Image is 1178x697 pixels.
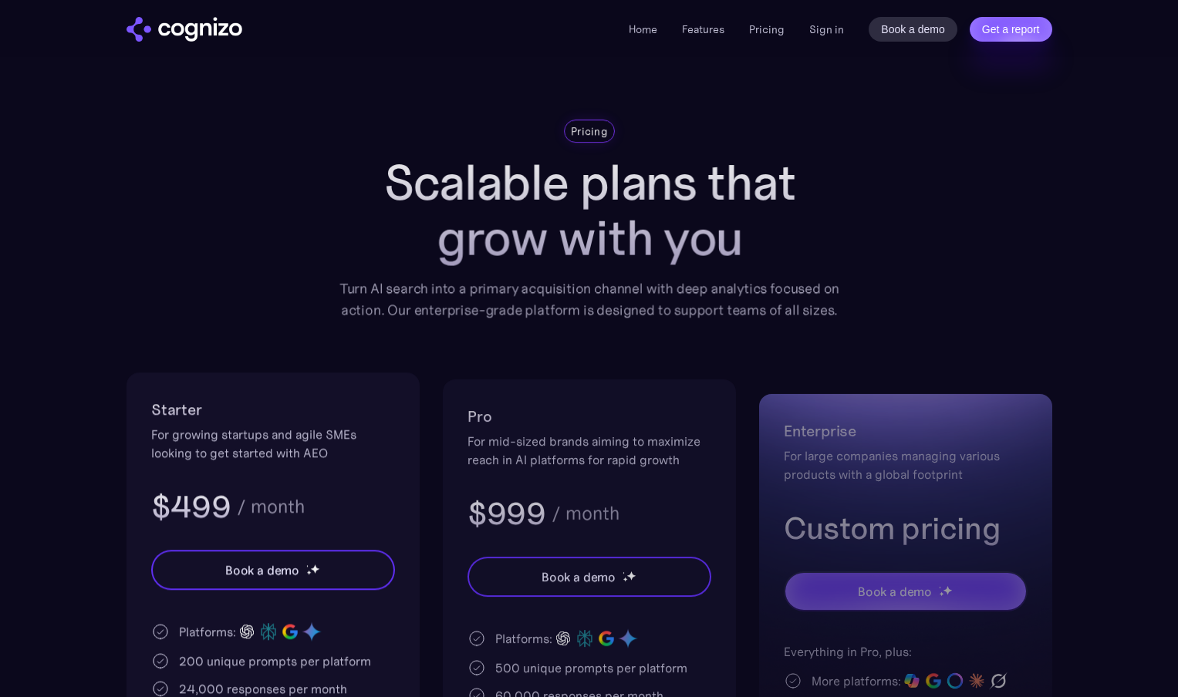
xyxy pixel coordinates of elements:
div: 500 unique prompts per platform [495,658,687,677]
img: cognizo logo [127,17,242,42]
div: Platforms: [179,622,236,641]
h3: Custom pricing [784,508,1028,548]
a: Home [629,22,657,36]
div: For mid-sized brands aiming to maximize reach in AI platforms for rapid growth [467,432,711,469]
div: Pricing [571,123,608,139]
div: Book a demo [857,582,931,601]
h3: $999 [467,493,545,534]
img: star [309,564,319,574]
img: star [938,586,940,588]
div: Platforms: [495,629,552,648]
a: Book a demostarstarstar [151,550,395,590]
div: Turn AI search into a primary acquisition channel with deep analytics focused on action. Our ente... [328,278,850,321]
a: Sign in [809,20,844,39]
div: Book a demo [541,567,615,586]
h1: Scalable plans that grow with you [328,155,850,265]
a: home [127,17,242,42]
div: Everything in Pro, plus: [784,642,1028,661]
img: star [626,571,636,581]
h3: $499 [151,487,231,527]
h2: Enterprise [784,419,1028,443]
a: Book a demostarstarstar [467,557,711,597]
div: More platforms: [812,672,901,690]
div: Book a demo [224,561,299,579]
h2: Pro [467,404,711,429]
div: / month [551,504,619,523]
a: Book a demostarstarstar [784,571,1028,611]
img: star [622,577,627,582]
img: star [938,591,943,597]
img: star [942,585,952,595]
a: Pricing [749,22,785,36]
a: Features [682,22,724,36]
img: star [622,571,624,574]
img: star [305,570,311,575]
div: For large companies managing various products with a global footprint [784,446,1028,483]
div: For growing startups and agile SMEs looking to get started with AEO [151,425,395,462]
div: / month [236,497,304,516]
a: Get a report [970,17,1052,42]
h2: Starter [151,397,395,422]
img: star [305,565,308,567]
a: Book a demo [869,17,957,42]
div: 200 unique prompts per platform [179,652,371,670]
